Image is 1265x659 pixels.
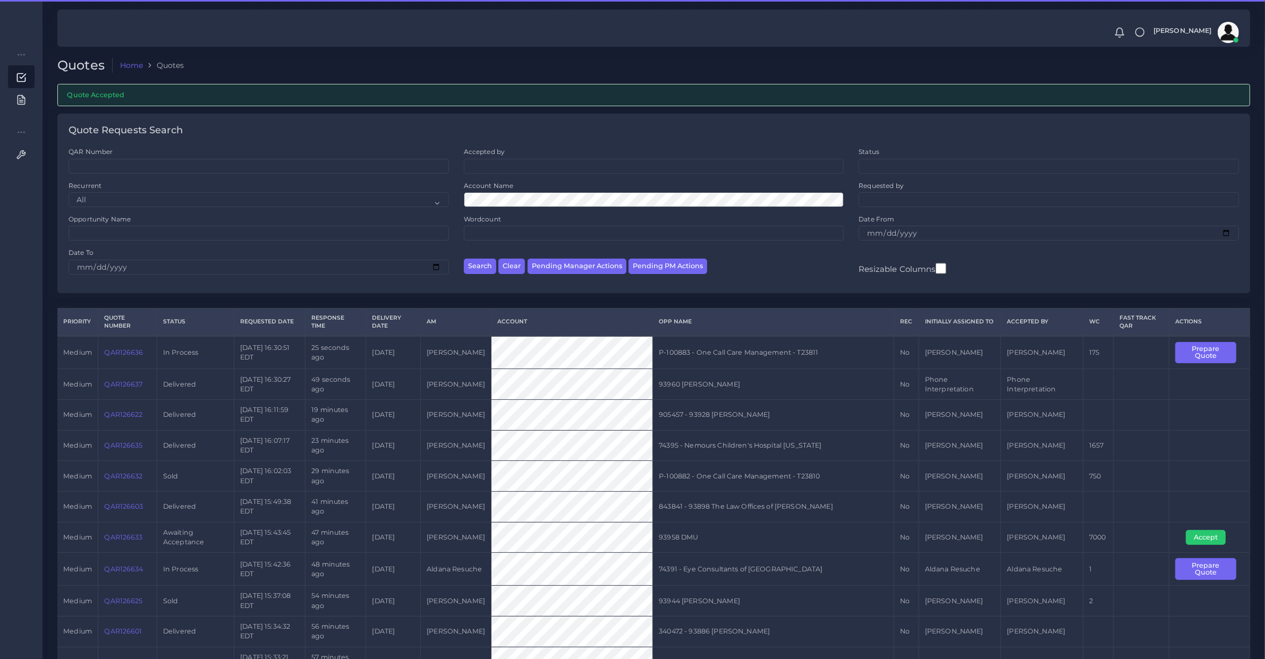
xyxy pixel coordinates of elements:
td: Delivered [157,492,234,523]
a: QAR126622 [104,410,142,418]
td: [PERSON_NAME] [421,522,491,553]
td: No [894,522,919,553]
td: Delivered [157,430,234,461]
button: Pending PM Actions [629,259,707,274]
div: Quote Accepted [57,84,1250,106]
td: No [894,369,919,400]
label: Accepted by [464,147,505,156]
th: AM [421,308,491,336]
td: [PERSON_NAME] [919,492,1001,523]
span: medium [63,472,92,480]
td: 1 [1083,553,1113,586]
span: medium [63,348,92,356]
th: Delivery Date [366,308,421,336]
input: Resizable Columns [936,262,946,275]
a: QAR126603 [104,502,143,510]
th: Initially Assigned to [919,308,1001,336]
span: medium [63,627,92,635]
label: Date From [859,215,894,224]
label: Recurrent [69,181,101,190]
td: [PERSON_NAME] [1001,336,1083,369]
td: 41 minutes ago [305,492,366,523]
a: QAR126637 [104,380,142,388]
a: [PERSON_NAME]avatar [1148,22,1243,43]
label: Wordcount [464,215,501,224]
th: Actions [1169,308,1250,336]
td: [PERSON_NAME] [1001,430,1083,461]
td: [DATE] [366,461,421,492]
td: [DATE] [366,522,421,553]
td: [PERSON_NAME] [421,586,491,617]
td: [PERSON_NAME] [421,616,491,647]
td: [DATE] [366,616,421,647]
th: Requested Date [234,308,305,336]
td: Aldana Resuche [421,553,491,586]
td: [DATE] [366,400,421,431]
td: [DATE] [366,586,421,617]
td: 56 minutes ago [305,616,366,647]
span: medium [63,597,92,605]
a: QAR126633 [104,533,142,541]
th: Quote Number [98,308,157,336]
td: [PERSON_NAME] [421,461,491,492]
td: [PERSON_NAME] [421,369,491,400]
label: Account Name [464,181,514,190]
th: WC [1083,308,1113,336]
td: In Process [157,336,234,369]
td: 23 minutes ago [305,430,366,461]
td: 54 minutes ago [305,586,366,617]
td: [PERSON_NAME] [421,336,491,369]
label: Opportunity Name [69,215,131,224]
td: [DATE] 15:42:36 EDT [234,553,305,586]
td: [DATE] 16:11:59 EDT [234,400,305,431]
td: [PERSON_NAME] [919,616,1001,647]
td: 750 [1083,461,1113,492]
td: [PERSON_NAME] [919,522,1001,553]
label: Status [859,147,879,156]
button: Accept [1186,530,1226,545]
span: medium [63,533,92,541]
td: [DATE] [366,369,421,400]
label: Requested by [859,181,904,190]
td: Delivered [157,369,234,400]
td: 19 minutes ago [305,400,366,431]
td: [DATE] 15:43:45 EDT [234,522,305,553]
button: Search [464,259,496,274]
td: No [894,461,919,492]
td: Delivered [157,616,234,647]
td: [PERSON_NAME] [919,430,1001,461]
td: 93944 [PERSON_NAME] [653,586,894,617]
td: No [894,586,919,617]
th: Fast Track QAR [1114,308,1169,336]
td: [DATE] 16:30:27 EDT [234,369,305,400]
td: Phone Interpretation [1001,369,1083,400]
td: [PERSON_NAME] [919,586,1001,617]
button: Pending Manager Actions [528,259,626,274]
a: Accept [1186,533,1233,541]
td: [DATE] [366,492,421,523]
td: [PERSON_NAME] [1001,400,1083,431]
a: Home [120,60,143,71]
td: No [894,336,919,369]
td: In Process [157,553,234,586]
td: [PERSON_NAME] [421,492,491,523]
td: 93960 [PERSON_NAME] [653,369,894,400]
td: [DATE] 15:34:32 EDT [234,616,305,647]
td: 74391 - Eye Consultants of [GEOGRAPHIC_DATA] [653,553,894,586]
td: Phone Interpretation [919,369,1001,400]
td: P-100882 - One Call Care Management - T23810 [653,461,894,492]
th: Accepted by [1001,308,1083,336]
a: QAR126635 [104,441,142,449]
td: [PERSON_NAME] [1001,461,1083,492]
h2: Quotes [57,58,113,73]
h4: Quote Requests Search [69,125,183,136]
td: [PERSON_NAME] [1001,522,1083,553]
a: Prepare Quote [1175,564,1244,572]
a: QAR126625 [104,597,142,605]
td: [DATE] [366,336,421,369]
td: 25 seconds ago [305,336,366,369]
td: [PERSON_NAME] [421,430,491,461]
td: [PERSON_NAME] [1001,586,1083,617]
span: medium [63,441,92,449]
td: 29 minutes ago [305,461,366,492]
